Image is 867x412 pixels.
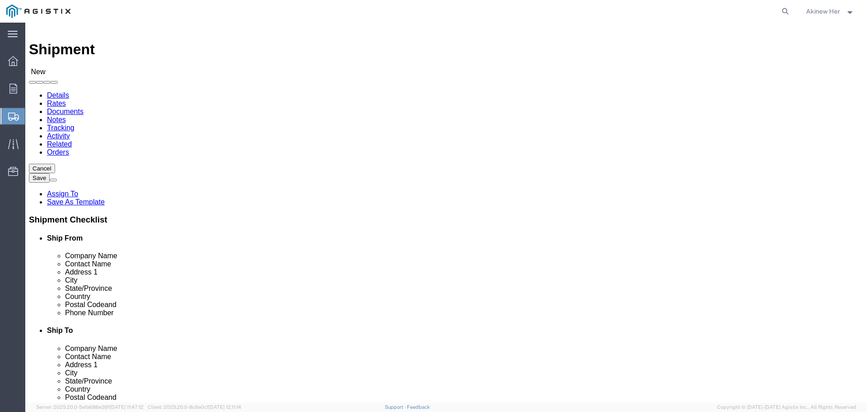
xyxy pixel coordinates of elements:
[385,404,407,410] a: Support
[209,404,241,410] span: [DATE] 12:11:14
[25,23,867,403] iframe: FS Legacy Container
[806,6,840,16] span: Akinew Her
[806,6,855,17] button: Akinew Her
[36,404,144,410] span: Server: 2025.20.0-5efa686e39f
[717,403,856,411] span: Copyright © [DATE]-[DATE] Agistix Inc., All Rights Reserved
[6,5,70,18] img: logo
[110,404,144,410] span: [DATE] 11:47:12
[148,404,241,410] span: Client: 2025.20.0-8c6e0cf
[407,404,430,410] a: Feedback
